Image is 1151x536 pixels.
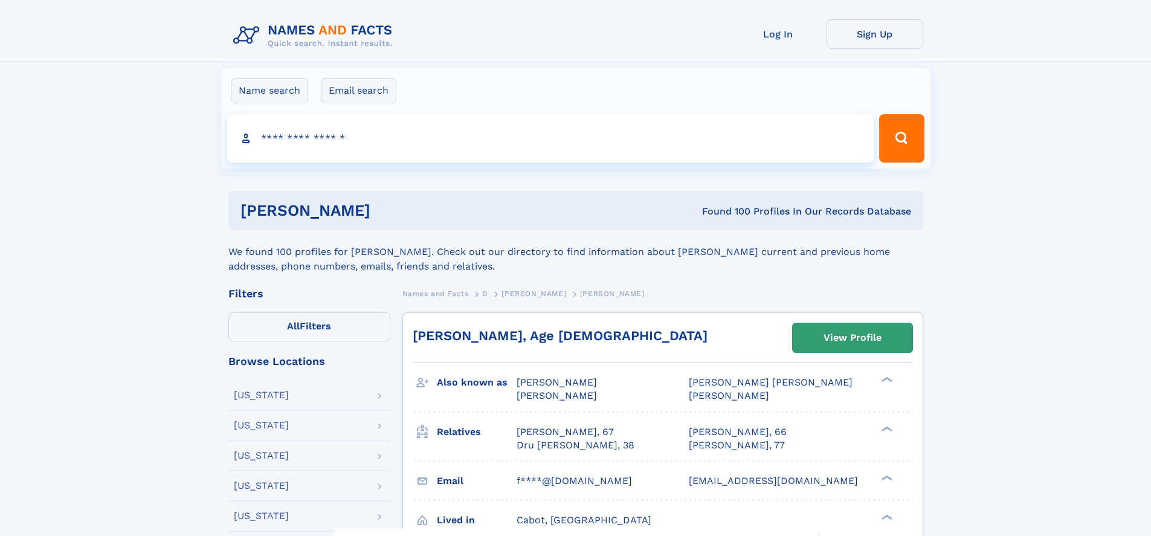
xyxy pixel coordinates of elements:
span: [PERSON_NAME] [580,289,645,298]
span: [PERSON_NAME] [517,390,597,401]
label: Filters [228,312,390,341]
div: [US_STATE] [234,421,289,430]
h1: [PERSON_NAME] [240,203,537,218]
div: View Profile [824,324,882,352]
div: ❯ [879,425,893,433]
span: Cabot, [GEOGRAPHIC_DATA] [517,514,651,526]
div: ❯ [879,474,893,482]
div: [US_STATE] [234,481,289,491]
a: [PERSON_NAME], 77 [689,439,785,452]
img: Logo Names and Facts [228,19,402,52]
h3: Email [437,471,517,491]
div: Filters [228,288,390,299]
div: We found 100 profiles for [PERSON_NAME]. Check out our directory to find information about [PERSO... [228,230,923,274]
div: Found 100 Profiles In Our Records Database [536,205,911,218]
div: [US_STATE] [234,390,289,400]
a: [PERSON_NAME], 66 [689,425,787,439]
a: [PERSON_NAME], Age [DEMOGRAPHIC_DATA] [413,328,708,343]
a: [PERSON_NAME] [501,286,566,301]
div: [US_STATE] [234,451,289,460]
span: [EMAIL_ADDRESS][DOMAIN_NAME] [689,475,858,486]
h3: Also known as [437,372,517,393]
button: Search Button [879,114,924,163]
a: [PERSON_NAME], 67 [517,425,614,439]
span: [PERSON_NAME] [PERSON_NAME] [689,376,853,388]
label: Name search [231,78,308,103]
div: ❯ [879,376,893,384]
div: Browse Locations [228,356,390,367]
span: D [482,289,488,298]
label: Email search [321,78,396,103]
a: D [482,286,488,301]
a: Log In [730,19,827,49]
span: All [287,320,300,332]
h3: Relatives [437,422,517,442]
span: [PERSON_NAME] [689,390,769,401]
span: [PERSON_NAME] [501,289,566,298]
a: Sign Up [827,19,923,49]
div: ❯ [879,513,893,521]
span: [PERSON_NAME] [517,376,597,388]
h3: Lived in [437,510,517,531]
a: Names and Facts [402,286,469,301]
input: search input [227,114,874,163]
a: Dru [PERSON_NAME], 38 [517,439,634,452]
div: [US_STATE] [234,511,289,521]
a: View Profile [793,323,912,352]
